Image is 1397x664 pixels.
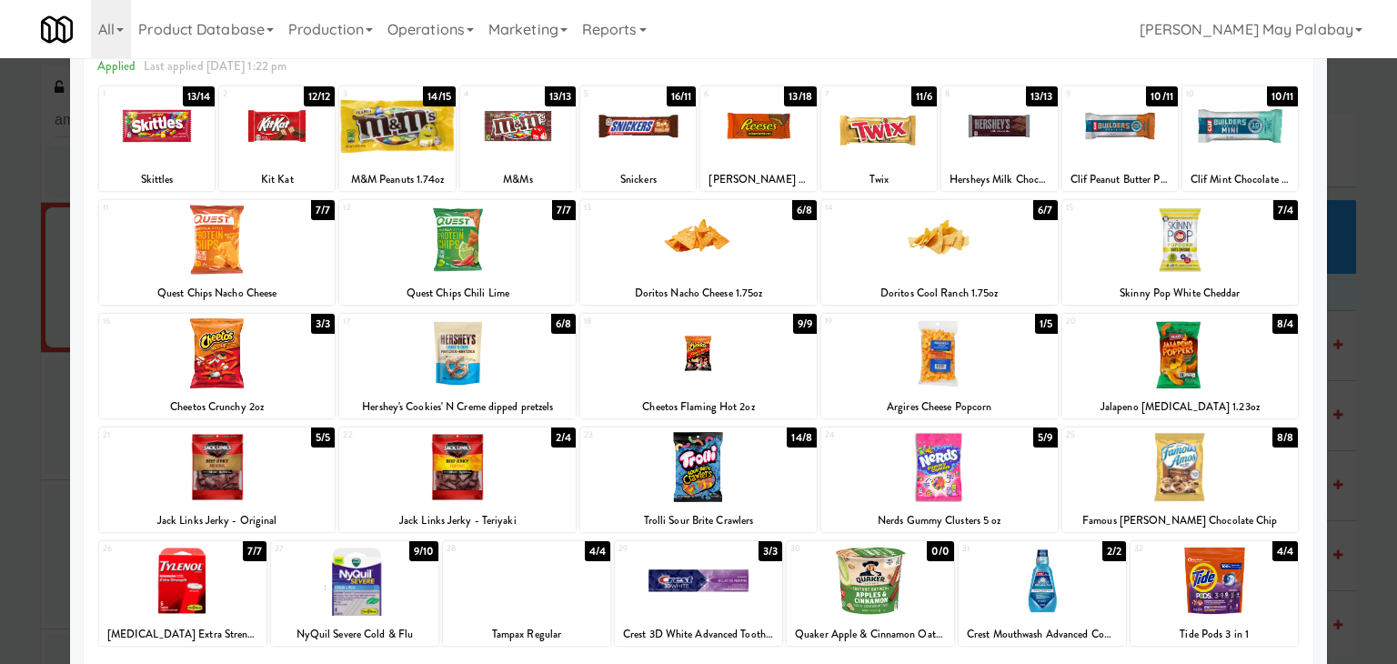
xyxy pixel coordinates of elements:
div: 32 [1134,541,1214,557]
div: [PERSON_NAME] Peanut Butter Cups [703,168,813,191]
div: 176/8Hershey's Cookies' N Creme dipped pretzels [339,314,576,418]
div: Argires Cheese Popcorn [821,396,1058,418]
div: 27 [275,541,355,557]
div: 11/6 [911,86,937,106]
div: 5 [584,86,638,102]
div: 10 [1186,86,1241,102]
div: Tampax Regular [443,623,610,646]
div: 6/8 [792,200,817,220]
div: [PERSON_NAME] Peanut Butter Cups [700,168,816,191]
div: Hersheys Milk Chocolate Bar [941,168,1057,191]
div: 30 [790,541,870,557]
div: 9 [1066,86,1121,102]
div: 19 [825,314,940,329]
div: [MEDICAL_DATA] Extra Strength Travel Size [99,623,266,646]
div: 23 [584,428,698,443]
div: 3/3 [311,314,335,334]
div: Tide Pods 3 in 1 [1133,623,1295,646]
div: Argires Cheese Popcorn [824,396,1055,418]
div: Nerds Gummy Clusters 5 oz [821,509,1058,532]
div: 3 [343,86,397,102]
div: Quaker Apple & Cinnamon Oatmeal 1.51oz [789,623,951,646]
div: Crest 3D White Advanced Toothpaste [615,623,782,646]
div: 127/7Quest Chips Chili Lime [339,200,576,305]
div: Quest Chips Chili Lime [342,282,573,305]
div: Jack Links Jerky - Teriyaki [342,509,573,532]
div: 222/4Jack Links Jerky - Teriyaki [339,428,576,532]
div: 163/3Cheetos Crunchy 2oz [99,314,336,418]
div: Trolli Sour Brite Crawlers [583,509,814,532]
div: Kit Kat [219,168,335,191]
div: 613/18[PERSON_NAME] Peanut Butter Cups [700,86,816,191]
div: 25 [1066,428,1181,443]
div: Crest 3D White Advanced Toothpaste [618,623,779,646]
div: 215/5Jack Links Jerky - Original [99,428,336,532]
div: Quest Chips Chili Lime [339,282,576,305]
div: 13/13 [545,86,577,106]
div: 14/8 [787,428,816,448]
div: Cheetos Crunchy 2oz [99,396,336,418]
div: 5/5 [311,428,335,448]
div: 413/13M&Ms [460,86,576,191]
div: 17 [343,314,457,329]
div: 12/12 [304,86,336,106]
div: 8/4 [1272,314,1298,334]
div: 312/2Crest Mouthwash Advanced Complete Care [959,541,1126,646]
div: M&Ms [460,168,576,191]
div: 314/15M&M Peanuts 1.74oz [339,86,455,191]
img: Micromart [41,14,73,45]
div: 11 [103,200,217,216]
div: 7/7 [311,200,335,220]
div: NyQuil Severe Cold & Flu [274,623,436,646]
div: [MEDICAL_DATA] Extra Strength Travel Size [102,623,264,646]
div: 711/6Twix [821,86,937,191]
div: 14 [825,200,940,216]
div: Twix [824,168,934,191]
div: Doritos Nacho Cheese 1.75oz [580,282,817,305]
div: 189/9Cheetos Flaming Hot 2oz [580,314,817,418]
div: Snickers [583,168,693,191]
div: 14/15 [423,86,456,106]
div: Quaker Apple & Cinnamon Oatmeal 1.51oz [787,623,954,646]
div: Crest Mouthwash Advanced Complete Care [961,623,1123,646]
div: Quest Chips Nacho Cheese [99,282,336,305]
div: 8 [945,86,1000,102]
div: 146/7Doritos Cool Ranch 1.75oz [821,200,1058,305]
div: Doritos Cool Ranch 1.75oz [821,282,1058,305]
div: 6/7 [1033,200,1057,220]
div: Skinny Pop White Cheddar [1062,282,1299,305]
div: 15 [1066,200,1181,216]
div: 12 [343,200,457,216]
div: Doritos Cool Ranch 1.75oz [824,282,1055,305]
div: 13/13 [1026,86,1058,106]
div: 20 [1066,314,1181,329]
div: 21 [103,428,217,443]
div: Quest Chips Nacho Cheese [102,282,333,305]
div: 1/5 [1035,314,1057,334]
div: 212/12Kit Kat [219,86,335,191]
div: 8/8 [1272,428,1298,448]
div: Kit Kat [222,168,332,191]
div: 13 [584,200,698,216]
div: Jalapeno [MEDICAL_DATA] 1.23oz [1062,396,1299,418]
div: 117/7Quest Chips Nacho Cheese [99,200,336,305]
div: Crest Mouthwash Advanced Complete Care [959,623,1126,646]
div: 10/11 [1146,86,1178,106]
div: 16 [103,314,217,329]
div: 4/4 [585,541,610,561]
div: Jack Links Jerky - Original [99,509,336,532]
div: Clif Peanut Butter Protein Bar [1065,168,1175,191]
div: 9/9 [793,314,817,334]
div: Hersheys Milk Chocolate Bar [944,168,1054,191]
div: 5/9 [1033,428,1057,448]
div: 2 [223,86,277,102]
div: 113/14Skittles [99,86,215,191]
div: 324/4Tide Pods 3 in 1 [1131,541,1298,646]
div: 293/3Crest 3D White Advanced Toothpaste [615,541,782,646]
div: M&M Peanuts 1.74oz [339,168,455,191]
div: Hershey's Cookies' N Creme dipped pretzels [339,396,576,418]
div: 4 [464,86,518,102]
div: 29 [618,541,698,557]
div: 2314/8Trolli Sour Brite Crawlers [580,428,817,532]
div: 13/18 [784,86,817,106]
